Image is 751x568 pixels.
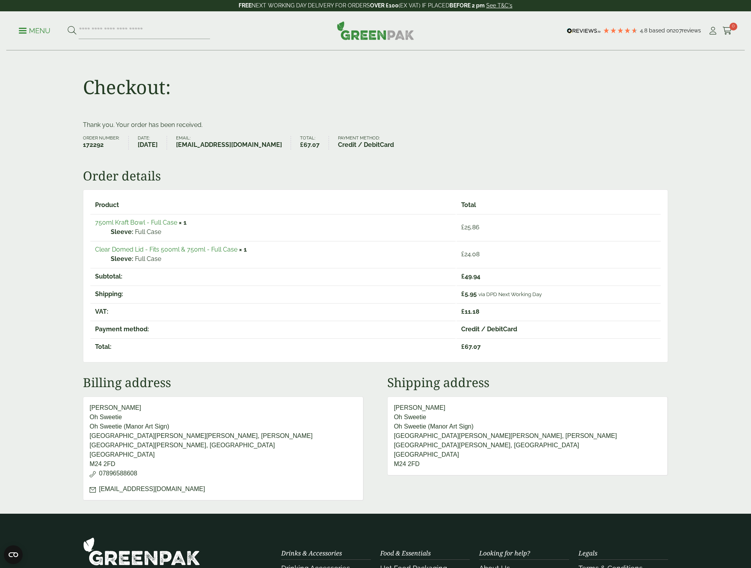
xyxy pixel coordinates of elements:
[95,219,177,226] a: 750ml Kraft Bowl - Full Case
[461,250,464,258] span: £
[461,343,465,350] span: £
[95,246,237,253] a: Clear Domed Lid - Fits 500ml & 750ml - Full Case
[83,76,171,98] h1: Checkout:
[461,250,480,258] bdi: 24.08
[90,469,357,478] p: 07896588608
[640,27,649,34] span: 4.8
[461,290,465,298] span: £
[722,27,732,35] i: Cart
[83,375,364,390] h2: Billing address
[90,286,456,302] th: Shipping:
[708,27,718,35] i: My Account
[729,23,737,30] span: 0
[682,27,701,34] span: reviews
[461,343,481,350] span: 67.07
[19,26,50,34] a: Menu
[478,291,542,297] small: via DPD Next Working Day
[456,197,661,213] th: Total
[239,2,252,9] strong: FREE
[449,2,485,9] strong: BEFORE 2 pm
[90,268,456,285] th: Subtotal:
[567,28,601,34] img: REVIEWS.io
[456,321,661,338] td: Credit / DebitCard
[603,27,638,34] div: 4.79 Stars
[338,136,403,150] li: Payment method:
[337,21,414,40] img: GreenPak Supplies
[83,168,668,183] h2: Order details
[486,2,512,9] a: See T&C's
[83,140,119,150] strong: 172292
[338,140,394,150] strong: Credit / DebitCard
[138,136,167,150] li: Date:
[83,120,668,130] p: Thank you. Your order has been received.
[83,136,129,150] li: Order number:
[90,321,456,338] th: Payment method:
[649,27,673,34] span: Based on
[300,141,320,148] bdi: 67.07
[111,254,133,264] strong: Sleeve:
[461,273,480,280] span: 49.94
[461,223,480,231] bdi: 25.86
[461,308,465,315] span: £
[461,223,464,231] span: £
[179,219,187,226] strong: × 1
[90,484,357,494] p: [EMAIL_ADDRESS][DOMAIN_NAME]
[300,141,304,148] span: £
[83,397,364,501] address: [PERSON_NAME] Oh Sweetie Oh Sweetie (Manor Art Sign) [GEOGRAPHIC_DATA][PERSON_NAME][PERSON_NAME],...
[722,25,732,37] a: 0
[111,227,133,237] strong: Sleeve:
[90,197,456,213] th: Product
[387,397,668,476] address: [PERSON_NAME] Oh Sweetie Oh Sweetie (Manor Art Sign) [GEOGRAPHIC_DATA][PERSON_NAME][PERSON_NAME],...
[461,308,480,315] span: 11.18
[239,246,247,253] strong: × 1
[176,140,282,150] strong: [EMAIL_ADDRESS][DOMAIN_NAME]
[111,254,451,264] p: Full Case
[387,375,668,390] h2: Shipping address
[4,545,23,564] button: Open CMP widget
[19,26,50,36] p: Menu
[673,27,682,34] span: 207
[90,338,456,355] th: Total:
[90,303,456,320] th: VAT:
[300,136,329,150] li: Total:
[138,140,158,150] strong: [DATE]
[370,2,399,9] strong: OVER £100
[461,273,465,280] span: £
[111,227,451,237] p: Full Case
[83,537,200,566] img: GreenPak Supplies
[461,290,477,298] span: 5.95
[176,136,291,150] li: Email:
